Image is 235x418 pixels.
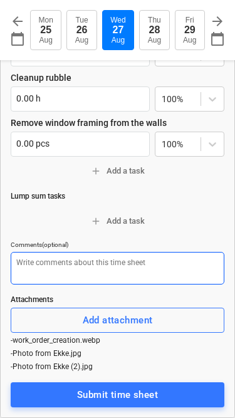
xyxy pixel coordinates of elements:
[83,312,153,328] div: Add attachment
[75,36,88,44] div: Aug
[11,335,224,346] p: - work_order_creation.webp
[11,162,224,181] button: Add a task
[11,191,224,202] p: Lump sum tasks
[11,212,224,231] button: Add a task
[11,382,224,407] button: Submit time sheet
[11,132,150,157] input: Enter quantity, pcs
[11,241,224,249] div: Comments (optional)
[102,10,134,50] button: Wed27Aug
[11,117,224,129] p: Remove window framing from the walls
[66,10,97,50] button: Tue26Aug
[11,86,150,112] input: Enter quantity, h
[11,71,224,84] p: Cleanup rubble
[90,165,102,177] span: add
[184,24,196,36] div: 29
[16,164,219,179] span: Add a task
[11,308,224,333] button: Add attachment
[139,10,169,50] button: Thu28Aug
[11,295,224,305] p: Attachments
[110,16,125,24] div: Wed
[149,24,160,36] div: 28
[40,24,51,36] div: 25
[39,36,53,44] div: Aug
[16,214,219,229] span: Add a task
[175,10,205,50] button: Fri29Aug
[39,16,53,24] div: Mon
[11,348,224,359] p: - Photo from Ekke.jpg
[90,216,102,227] span: add
[148,16,161,24] div: Thu
[183,36,196,44] div: Aug
[76,24,88,36] div: 26
[112,36,125,44] div: Aug
[10,14,25,29] span: arrow_back
[77,387,158,403] div: Submit time sheet
[148,36,161,44] div: Aug
[185,16,194,24] div: Fri
[11,362,224,372] p: - Photo from Ekke (2).jpg
[30,10,61,50] button: Mon25Aug
[113,24,124,36] div: 27
[75,16,88,24] div: Tue
[210,14,225,29] span: arrow_forward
